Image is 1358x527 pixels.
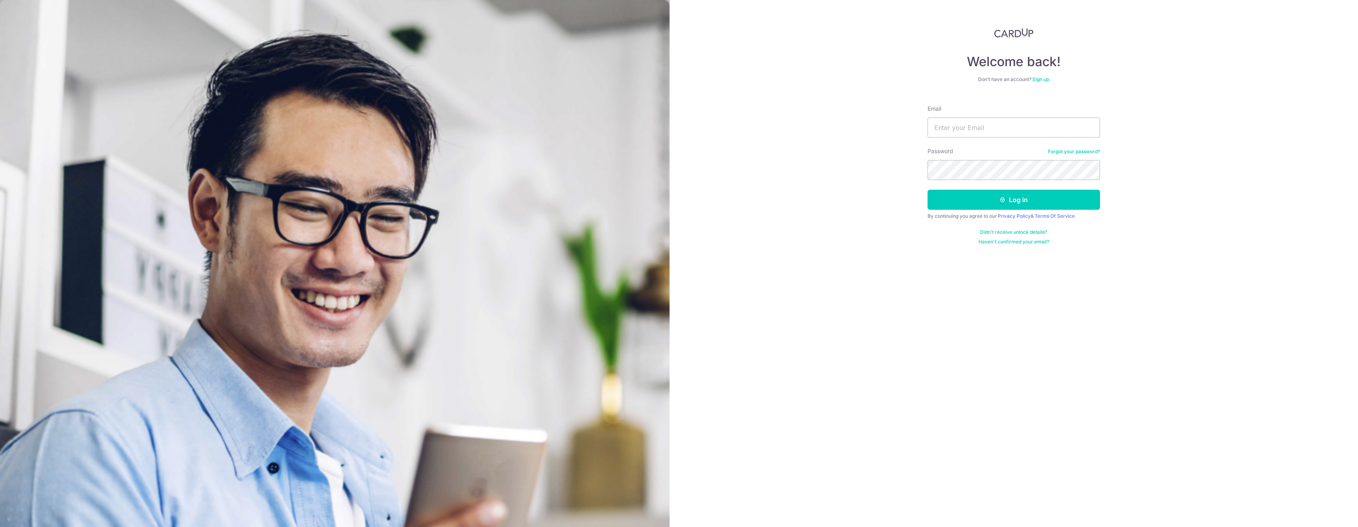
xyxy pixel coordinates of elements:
[978,239,1049,245] a: Haven't confirmed your email?
[1035,213,1075,219] a: Terms Of Service
[928,54,1100,70] h4: Welcome back!
[928,118,1100,138] input: Enter your Email
[928,76,1100,83] div: Don’t have an account?
[1032,76,1049,82] a: Sign up
[928,105,941,113] label: Email
[994,28,1033,38] img: CardUp Logo
[928,147,953,155] label: Password
[998,213,1031,219] a: Privacy Policy
[1048,148,1100,155] a: Forgot your password?
[980,229,1047,235] a: Didn't receive unlock details?
[928,190,1100,210] button: Log in
[928,213,1100,219] div: By continuing you agree to our &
